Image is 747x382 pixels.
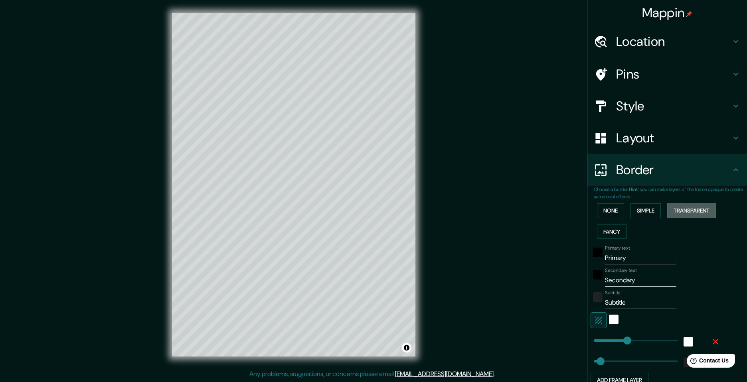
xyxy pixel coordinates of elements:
[587,122,747,154] div: Layout
[587,58,747,90] div: Pins
[605,267,637,274] label: Secondary text
[616,162,731,178] h4: Border
[609,315,619,324] button: white
[587,154,747,186] div: Border
[587,90,747,122] div: Style
[667,203,716,218] button: Transparent
[616,33,731,49] h4: Location
[616,98,731,114] h4: Style
[495,369,496,379] div: .
[496,369,498,379] div: .
[686,11,692,17] img: pin-icon.png
[587,26,747,57] div: Location
[593,270,603,280] button: black
[616,66,731,82] h4: Pins
[605,245,630,252] label: Primary text
[616,130,731,146] h4: Layout
[593,292,603,302] button: color-222222
[593,248,603,257] button: black
[249,369,495,379] p: Any problems, suggestions, or concerns please email .
[605,289,621,296] label: Subtitle
[684,337,693,347] button: white
[402,343,411,352] button: Toggle attribution
[676,351,738,373] iframe: Help widget launcher
[597,203,624,218] button: None
[642,5,693,21] h4: Mappin
[594,186,747,200] p: Choose a border. : you can make layers of the frame opaque to create some cool effects.
[597,224,626,239] button: Fancy
[630,203,661,218] button: Simple
[395,370,494,378] a: [EMAIL_ADDRESS][DOMAIN_NAME]
[629,186,638,193] b: Hint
